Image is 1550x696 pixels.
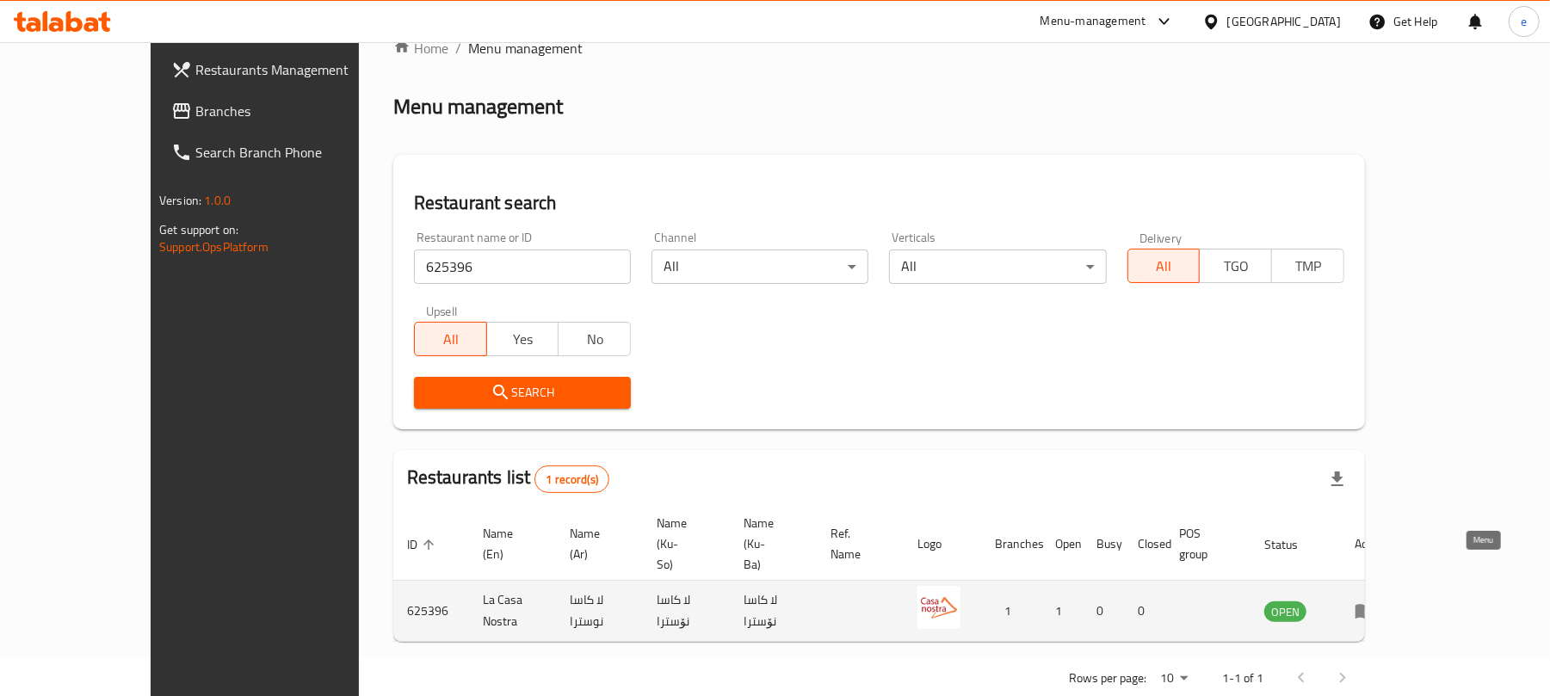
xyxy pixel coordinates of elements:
[1521,12,1527,31] span: e
[483,523,535,564] span: Name (En)
[414,322,487,356] button: All
[414,249,631,284] input: Search for restaurant name or ID..
[1139,231,1183,243] label: Delivery
[195,101,396,121] span: Branches
[1264,534,1320,555] span: Status
[393,38,1365,59] nav: breadcrumb
[469,581,556,642] td: La Casa Nostra
[1207,254,1265,279] span: TGO
[1264,602,1306,622] span: OPEN
[1124,581,1165,642] td: 0
[428,382,617,403] span: Search
[393,581,469,642] td: 625396
[535,471,608,488] span: 1 record(s)
[570,523,622,564] span: Name (Ar)
[556,581,643,642] td: لا كاسا نوسترا
[468,38,583,59] span: Menu management
[1069,668,1146,689] p: Rows per page:
[204,189,231,212] span: 1.0.0
[917,586,960,629] img: La Casa Nostra
[904,508,981,581] th: Logo
[1199,249,1272,283] button: TGO
[455,38,461,59] li: /
[534,465,609,493] div: Total records count
[981,508,1041,581] th: Branches
[657,513,709,575] span: Name (Ku-So)
[1041,581,1083,642] td: 1
[426,305,458,317] label: Upsell
[1135,254,1194,279] span: All
[1341,508,1400,581] th: Action
[159,189,201,212] span: Version:
[889,249,1106,284] div: All
[565,327,624,352] span: No
[831,523,883,564] span: Ref. Name
[393,508,1400,642] table: enhanced table
[981,581,1041,642] td: 1
[422,327,480,352] span: All
[486,322,559,356] button: Yes
[494,327,553,352] span: Yes
[393,93,563,120] h2: Menu management
[414,190,1344,216] h2: Restaurant search
[1179,523,1230,564] span: POS group
[157,90,410,132] a: Branches
[1127,249,1201,283] button: All
[1227,12,1341,31] div: [GEOGRAPHIC_DATA]
[407,534,440,555] span: ID
[1041,508,1083,581] th: Open
[159,236,269,258] a: Support.OpsPlatform
[1279,254,1337,279] span: TMP
[1041,11,1146,32] div: Menu-management
[1317,459,1358,500] div: Export file
[195,142,396,163] span: Search Branch Phone
[1083,581,1124,642] td: 0
[730,581,817,642] td: لا كاسا نۆسترا
[393,38,448,59] a: Home
[1124,508,1165,581] th: Closed
[744,513,796,575] span: Name (Ku-Ba)
[157,132,410,173] a: Search Branch Phone
[157,49,410,90] a: Restaurants Management
[195,59,396,80] span: Restaurants Management
[1083,508,1124,581] th: Busy
[1222,668,1263,689] p: 1-1 of 1
[414,377,631,409] button: Search
[1271,249,1344,283] button: TMP
[1153,666,1195,692] div: Rows per page:
[651,249,868,284] div: All
[643,581,730,642] td: لا كاسا نۆسترا
[407,465,609,493] h2: Restaurants list
[159,219,238,241] span: Get support on:
[558,322,631,356] button: No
